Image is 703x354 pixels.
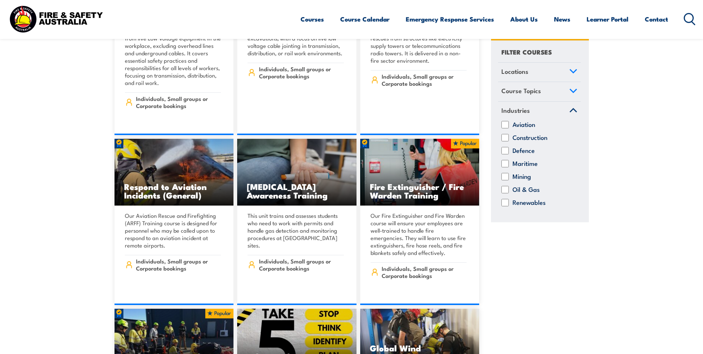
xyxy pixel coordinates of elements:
[498,63,581,82] a: Locations
[501,47,552,57] h4: FILTER COURSES
[371,212,467,256] p: Our Fire Extinguisher and Fire Warden course will ensure your employees are well-trained to handl...
[136,95,221,109] span: Individuals, Small groups or Corporate bookings
[510,9,538,29] a: About Us
[382,265,467,279] span: Individuals, Small groups or Corporate bookings
[501,105,530,115] span: Industries
[406,9,494,29] a: Emergency Response Services
[115,139,234,206] img: Respond to Aviation Incident (General) TRAINING
[501,86,541,96] span: Course Topics
[136,258,221,272] span: Individuals, Small groups or Corporate bookings
[513,173,531,180] label: Mining
[237,139,357,206] img: Anaphylaxis Awareness TRAINING
[247,182,347,199] h3: [MEDICAL_DATA] Awareness Training
[513,160,538,167] label: Maritime
[498,82,581,102] a: Course Topics
[645,9,668,29] a: Contact
[248,212,344,249] p: This unit trains and assesses students who need to work with permits and handle gas detection and...
[340,9,389,29] a: Course Calendar
[513,147,535,154] label: Defence
[360,139,480,206] img: Fire Extinguisher Fire Warden Training
[237,139,357,206] a: [MEDICAL_DATA] Awareness Training
[382,73,467,87] span: Individuals, Small groups or Corporate bookings
[301,9,324,29] a: Courses
[360,139,480,206] a: Fire Extinguisher / Fire Warden Training
[125,20,221,86] p: This Low Voltage Rescue course teaches how to safely perform rescues from live Low Voltage equipm...
[587,9,629,29] a: Learner Portal
[259,65,344,79] span: Individuals, Small groups or Corporate bookings
[513,186,540,193] label: Oil & Gas
[513,134,547,141] label: Construction
[513,121,535,128] label: Aviation
[370,182,470,199] h3: Fire Extinguisher / Fire Warden Training
[498,102,581,121] a: Industries
[513,199,546,206] label: Renewables
[259,258,344,272] span: Individuals, Small groups or Corporate bookings
[125,212,221,249] p: Our Aviation Rescue and Firefighting (ARFF) Training course is designed for personnel who may be ...
[115,139,234,206] a: Respond to Aviation Incidents (General)
[124,182,224,199] h3: Respond to Aviation Incidents (General)
[554,9,570,29] a: News
[501,66,528,76] span: Locations
[371,20,467,64] p: This training course teaches the skills needed to carry out complex tower rescues from structures...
